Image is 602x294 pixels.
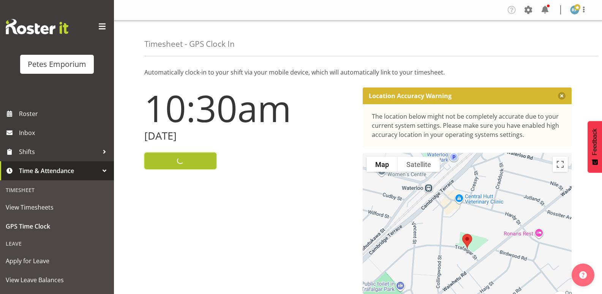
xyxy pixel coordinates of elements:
[372,112,563,139] div: The location below might not be completely accurate due to your current system settings. Please m...
[6,274,108,286] span: View Leave Balances
[6,255,108,267] span: Apply for Leave
[19,165,99,176] span: Time & Attendance
[591,129,598,155] span: Feedback
[28,59,86,70] div: Petes Emporium
[588,121,602,173] button: Feedback - Show survey
[19,127,110,138] span: Inbox
[579,271,587,279] img: help-xxl-2.png
[2,198,112,217] a: View Timesheets
[19,108,110,119] span: Roster
[144,40,235,48] h4: Timesheet - GPS Clock In
[2,236,112,251] div: Leave
[570,5,579,14] img: reina-puketapu721.jpg
[367,157,398,172] button: Show street map
[144,68,572,77] p: Automatically clock-in to your shift via your mobile device, which will automatically link to you...
[369,92,452,100] p: Location Accuracy Warning
[2,182,112,198] div: Timesheet
[553,157,568,172] button: Toggle fullscreen view
[2,251,112,270] a: Apply for Leave
[2,270,112,289] a: View Leave Balances
[144,130,354,142] h2: [DATE]
[6,221,108,232] span: GPS Time Clock
[144,87,354,129] h1: 10:30am
[19,146,99,157] span: Shifts
[558,92,566,100] button: Close message
[398,157,440,172] button: Show satellite imagery
[6,202,108,213] span: View Timesheets
[2,217,112,236] a: GPS Time Clock
[6,19,68,34] img: Rosterit website logo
